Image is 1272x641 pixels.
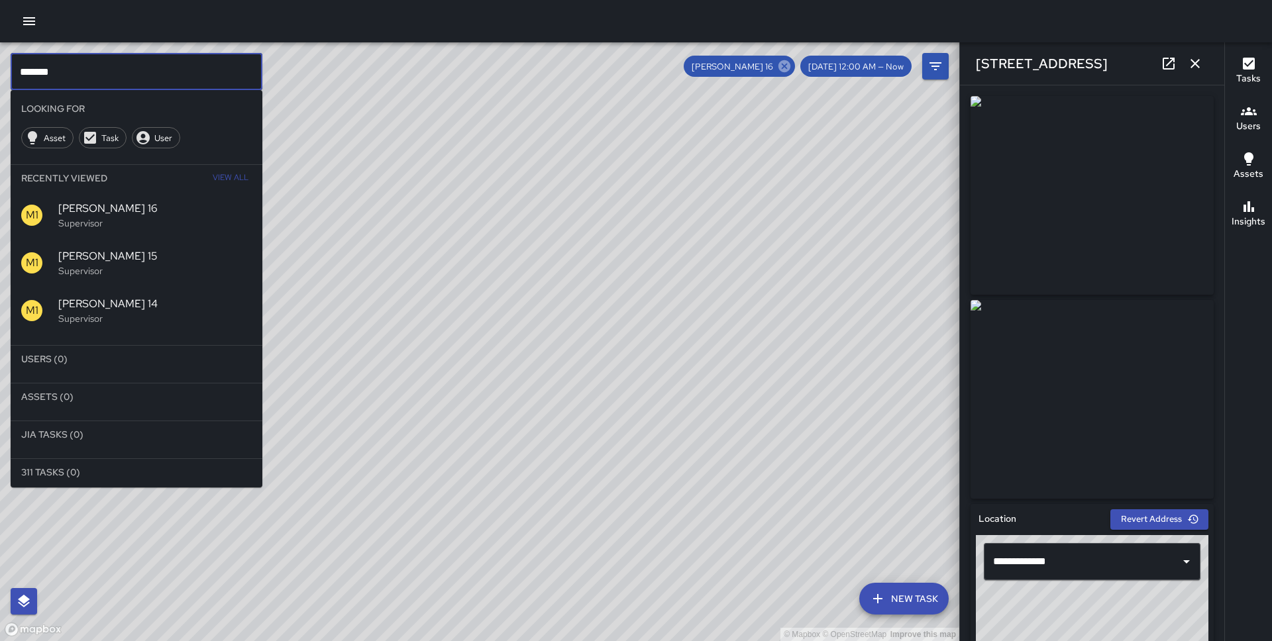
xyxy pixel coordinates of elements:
[11,346,262,372] li: Users (0)
[800,61,912,72] span: [DATE] 12:00 AM — Now
[11,287,262,334] div: M1[PERSON_NAME] 14Supervisor
[11,191,262,239] div: M1[PERSON_NAME] 16Supervisor
[684,61,781,72] span: [PERSON_NAME] 16
[1225,191,1272,238] button: Insights
[58,296,252,312] span: [PERSON_NAME] 14
[971,96,1214,295] img: request_images%2F3c424ec0-7574-11f0-8322-fd5067c33855
[79,127,127,148] div: Task
[58,248,252,264] span: [PERSON_NAME] 15
[11,95,262,122] li: Looking For
[94,132,126,144] span: Task
[1110,509,1208,530] button: Revert Address
[58,312,252,325] p: Supervisor
[36,132,73,144] span: Asset
[971,300,1214,499] img: request_images%2F3e68ff50-7574-11f0-8322-fd5067c33855
[26,255,38,271] p: M1
[11,421,262,448] li: Jia Tasks (0)
[1225,95,1272,143] button: Users
[132,127,180,148] div: User
[859,583,949,615] button: New Task
[1236,119,1261,134] h6: Users
[213,168,248,189] span: View All
[26,207,38,223] p: M1
[1225,143,1272,191] button: Assets
[979,512,1016,526] h6: Location
[11,459,262,485] li: 311 Tasks (0)
[1236,72,1261,86] h6: Tasks
[1225,48,1272,95] button: Tasks
[1177,552,1196,571] button: Open
[209,165,252,191] button: View All
[21,127,74,148] div: Asset
[26,303,38,319] p: M1
[11,165,262,191] li: Recently Viewed
[922,53,949,79] button: Filters
[11,383,262,410] li: Assets (0)
[976,53,1108,74] h6: [STREET_ADDRESS]
[58,217,252,230] p: Supervisor
[58,264,252,277] p: Supervisor
[1232,215,1265,229] h6: Insights
[58,201,252,217] span: [PERSON_NAME] 16
[147,132,180,144] span: User
[1234,167,1263,181] h6: Assets
[11,239,262,287] div: M1[PERSON_NAME] 15Supervisor
[684,56,795,77] div: [PERSON_NAME] 16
